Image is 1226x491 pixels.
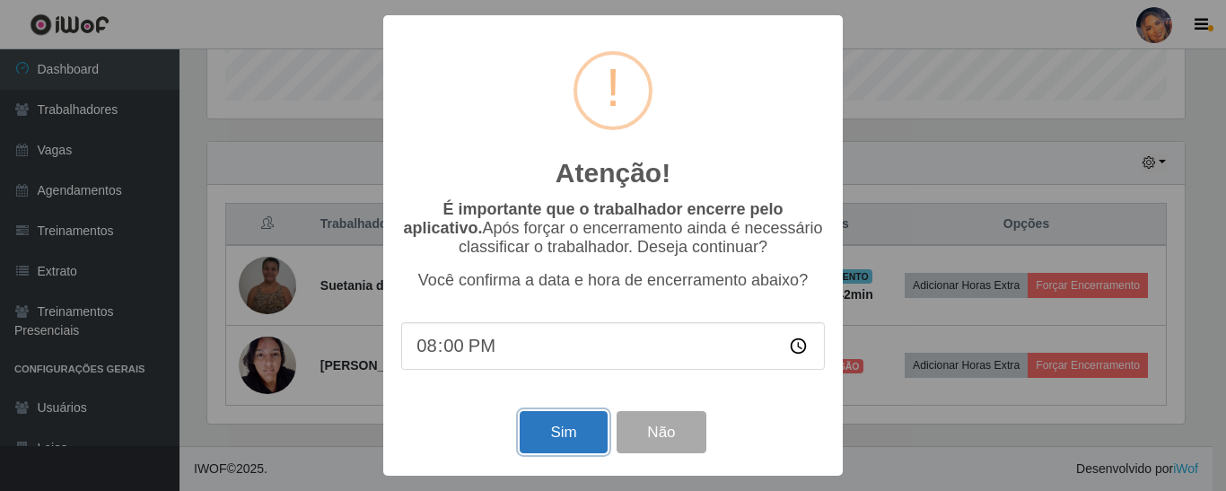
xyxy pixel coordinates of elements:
[401,200,825,257] p: Após forçar o encerramento ainda é necessário classificar o trabalhador. Deseja continuar?
[617,411,705,453] button: Não
[403,200,783,237] b: É importante que o trabalhador encerre pelo aplicativo.
[520,411,607,453] button: Sim
[401,271,825,290] p: Você confirma a data e hora de encerramento abaixo?
[556,157,670,189] h2: Atenção!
